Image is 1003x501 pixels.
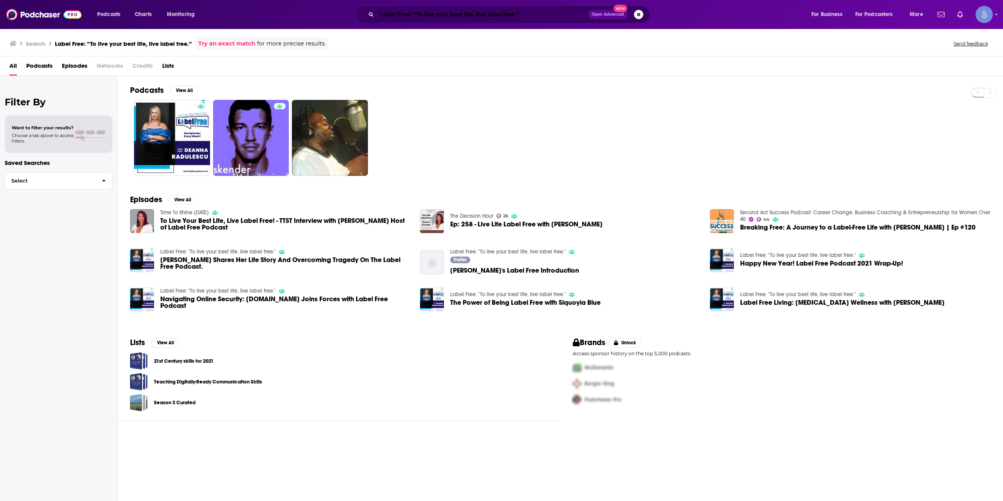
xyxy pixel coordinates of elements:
button: View All [151,338,179,347]
img: Deanna's Label Free Introduction [420,250,444,274]
img: Label Free Living: Postpartum Wellness with Arielle Martone [710,288,734,311]
img: The Power of Being Label Free with Siquoyia Blue [420,288,444,311]
a: EpisodesView All [130,195,197,204]
span: Teaching Digitally-Ready Communication Skills [130,373,148,391]
a: Season 3 Curated [130,394,148,411]
a: Label Free: "To live your best life, live label free." [740,291,856,298]
img: Happy New Year! Label Free Podcast 2021 Wrap-Up! [710,248,734,272]
a: Label Free: "To live your best life, live label free." [450,248,566,255]
span: for more precise results [257,39,325,48]
button: Unlock [608,338,642,347]
a: To Live Your Best Life, Live Label Free! - TTST Interview with Deanna Kuempel Host of Label Free ... [160,217,411,231]
a: Podcasts [26,60,53,76]
span: Monitoring [167,9,195,20]
a: Podchaser - Follow, Share and Rate Podcasts [6,7,81,22]
input: Search podcasts, credits, & more... [377,8,588,21]
h2: Lists [130,338,145,347]
a: All [9,60,17,76]
a: Lists [162,60,174,76]
img: Ep: 258 - Live Life Label Free with Deanna Kuempel [420,209,444,233]
a: Happy New Year! Label Free Podcast 2021 Wrap-Up! [740,260,903,267]
a: The Power of Being Label Free with Siquoyia Blue [450,299,601,306]
a: The Decision Hour [450,213,493,219]
h2: Podcasts [130,85,164,95]
button: open menu [904,8,933,21]
button: Select [5,172,112,190]
a: Charts [130,8,156,21]
span: Label Free Living: [MEDICAL_DATA] Wellness with [PERSON_NAME] [740,299,945,306]
span: More [910,9,923,20]
button: open menu [806,8,852,21]
span: Open Advanced [592,13,624,16]
span: 26 [503,214,508,218]
span: Select [5,178,96,183]
span: Podchaser Pro [585,396,621,403]
div: Search podcasts, credits, & more... [363,5,657,24]
button: View All [168,195,197,204]
button: View All [170,86,198,95]
img: Third Pro Logo [570,392,585,408]
span: Choose a tab above to access filters. [12,133,74,144]
span: For Podcasters [855,9,893,20]
span: 44 [763,218,769,221]
span: McDonalds [585,364,613,371]
a: Breaking Free: A Journey to a Label-Free Life with Deanna Radulescu | Ep #120 [710,209,734,233]
a: 44 [757,217,770,222]
span: Credits [132,60,153,76]
a: 26 [496,213,509,218]
a: 21st Century skills for 2021 [154,357,214,365]
span: To Live Your Best Life, Live Label Free! - TTST Interview with [PERSON_NAME] Host of Label Free P... [160,217,411,231]
img: To Live Your Best Life, Live Label Free! - TTST Interview with Deanna Kuempel Host of Label Free ... [130,209,154,233]
button: Show profile menu [976,6,993,23]
a: PodcastsView All [130,85,198,95]
p: Saved Searches [5,159,112,166]
a: Season 3 Curated [154,398,196,407]
h3: Search [26,40,45,47]
a: Barb Higgins Shares Her Life Story And Overcoming Tragedy On The Label Free Podcast. [160,257,411,270]
button: open menu [92,8,130,21]
img: Navigating Online Security: SecureVPN.io Joins Forces with Label Free Podcast [130,288,154,311]
h2: Episodes [130,195,162,204]
a: Label Free Living: Postpartum Wellness with Arielle Martone [740,299,945,306]
span: Want to filter your results? [12,125,74,130]
span: Logged in as Spiral5-G1 [976,6,993,23]
a: Teaching Digitally-Ready Communication Skills [154,378,262,386]
button: Send feedback [951,40,990,47]
h2: Filter By [5,96,112,108]
a: Label Free: "To live your best life, live label free." [450,291,566,298]
a: Deanna's Label Free Introduction [450,267,579,274]
button: open menu [850,8,904,21]
button: open menu [161,8,205,21]
span: Navigating Online Security: [DOMAIN_NAME] Joins Forces with Label Free Podcast [160,296,411,309]
button: Open AdvancedNew [588,10,628,19]
p: Access sponsor history on the top 5,000 podcasts. [573,351,990,356]
span: Trailer [453,257,467,262]
img: User Profile [976,6,993,23]
a: Label Free: "To live your best life, live label free." [160,288,276,294]
a: 21st Century skills for 2021 [130,352,148,370]
span: Breaking Free: A Journey to a Label-Free Life with [PERSON_NAME] | Ep #120 [740,224,976,231]
span: [PERSON_NAME]'s Label Free Introduction [450,267,579,274]
span: For Business [811,9,842,20]
a: Time To Shine Today [160,209,209,216]
h3: Label Free: ”To live your best life, live label free.” [55,40,192,47]
span: Charts [135,9,152,20]
span: New [614,5,628,12]
a: Try an exact match [198,39,255,48]
a: ListsView All [130,338,179,347]
span: [PERSON_NAME] Shares Her Life Story And Overcoming Tragedy On The Label Free Podcast. [160,257,411,270]
a: Episodes [62,60,87,76]
span: Podcasts [97,9,120,20]
a: Second Act Success Podcast: Career Change, Business Coaching & Entrepreneurship for Women Over 40 [740,209,990,222]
